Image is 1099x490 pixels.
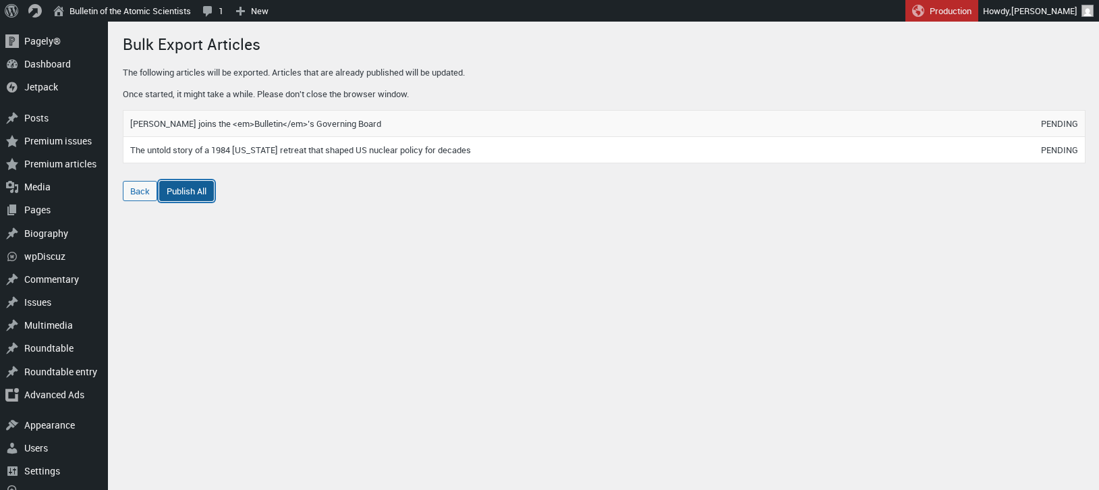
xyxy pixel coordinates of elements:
p: Once started, it might take a while. Please don't close the browser window. [123,88,1086,101]
span: Pending [1041,117,1078,130]
a: Back [123,181,157,201]
span: Pending [1041,144,1078,156]
span: [PERSON_NAME] joins the <em>Bulletin</em>’s Governing Board [130,117,1041,130]
span: The untold story of a 1984 [US_STATE] retreat that shaped US nuclear policy for decades [130,144,1041,156]
h1: Bulk Export Articles [123,28,1086,57]
p: The following articles will be exported. Articles that are already published will be updated. [123,66,1086,80]
span: [PERSON_NAME] [1011,5,1077,17]
a: Publish All [159,181,214,201]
